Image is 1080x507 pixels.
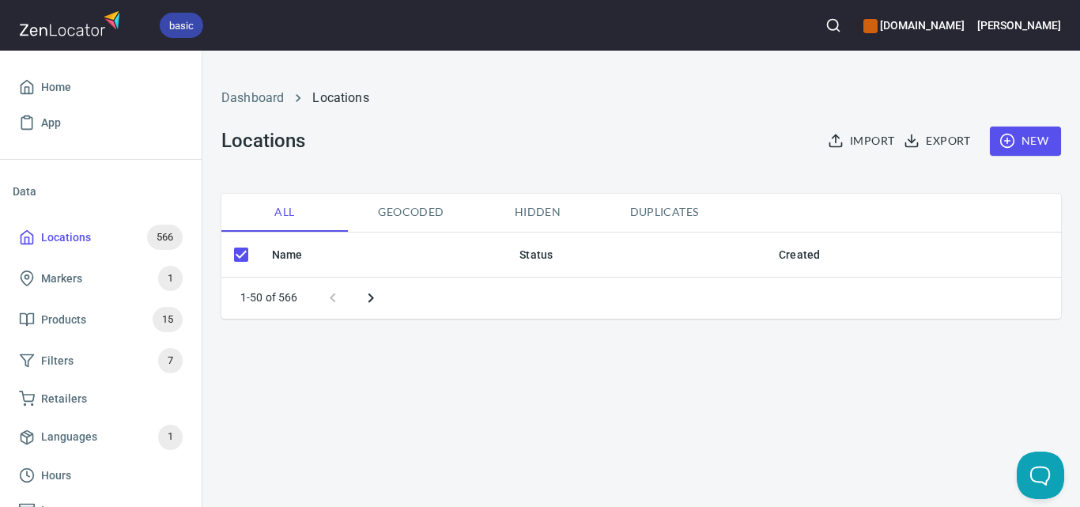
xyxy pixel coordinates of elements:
[41,78,71,97] span: Home
[863,19,878,33] button: color-CE600E
[41,310,86,330] span: Products
[41,269,82,289] span: Markers
[357,202,465,222] span: Geocoded
[158,270,183,288] span: 1
[816,8,851,43] button: Search
[13,258,189,299] a: Markers1
[153,311,183,329] span: 15
[13,458,189,494] a: Hours
[160,17,203,34] span: basic
[13,299,189,340] a: Products15
[484,202,591,222] span: Hidden
[41,389,87,409] span: Retailers
[13,340,189,381] a: Filters7
[221,90,284,105] a: Dashboard
[507,233,766,278] th: Status
[977,17,1061,34] h6: [PERSON_NAME]
[13,417,189,458] a: Languages1
[41,427,97,447] span: Languages
[831,131,894,151] span: Import
[13,70,189,105] a: Home
[907,131,970,151] span: Export
[825,127,901,156] button: Import
[221,89,1061,108] nav: breadcrumb
[766,233,1061,278] th: Created
[160,13,203,38] div: basic
[610,202,718,222] span: Duplicates
[990,127,1061,156] button: New
[13,381,189,417] a: Retailers
[19,6,125,40] img: zenlocator
[41,228,91,248] span: Locations
[312,90,368,105] a: Locations
[977,8,1061,43] button: [PERSON_NAME]
[863,17,964,34] h6: [DOMAIN_NAME]
[240,289,298,305] p: 1-50 of 566
[221,130,304,152] h3: Locations
[147,229,183,247] span: 566
[259,233,507,278] th: Name
[158,352,183,370] span: 7
[41,351,74,371] span: Filters
[901,127,976,156] button: Export
[1003,131,1048,151] span: New
[158,428,183,446] span: 1
[13,105,189,141] a: App
[1017,452,1064,499] iframe: Help Scout Beacon - Open
[231,202,338,222] span: All
[41,466,71,486] span: Hours
[41,113,61,133] span: App
[13,217,189,258] a: Locations566
[13,172,189,210] li: Data
[352,279,390,317] button: Next page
